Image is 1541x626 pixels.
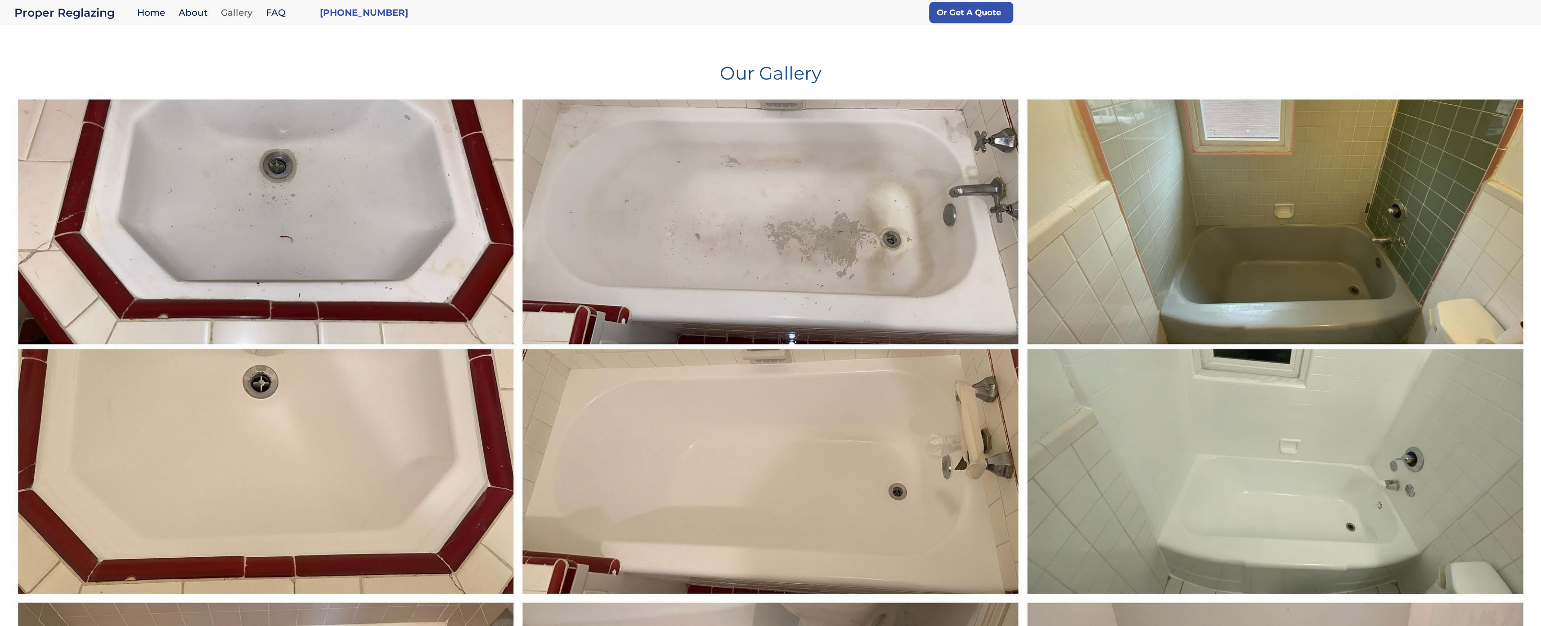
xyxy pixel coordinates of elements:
[518,94,1024,599] img: #gallery...
[1023,95,1528,599] a: ...
[14,6,133,19] div: Proper Reglazing
[518,95,1023,599] a: #gallery...
[13,57,1528,82] h1: Our Gallery
[13,94,519,599] img: #gallery...
[216,3,261,22] a: Gallery
[261,3,295,22] a: FAQ
[1022,94,1528,599] img: ...
[929,2,1013,23] a: Or Get A Quote
[13,95,518,599] a: #gallery...
[320,6,408,19] a: [PHONE_NUMBER]
[174,3,216,22] a: About
[14,6,133,19] a: home
[133,3,174,22] a: Home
